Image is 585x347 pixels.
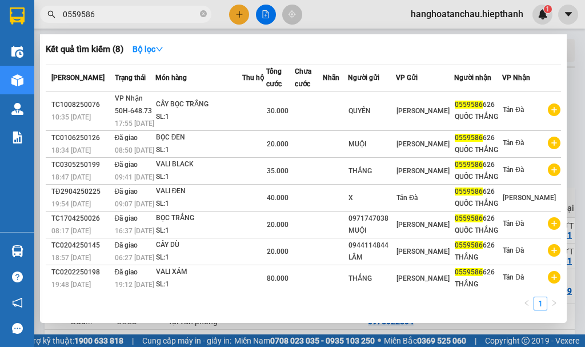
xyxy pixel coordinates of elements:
[51,266,111,278] div: TC0202250198
[502,74,530,82] span: VP Nhận
[455,214,483,222] span: 0559586
[123,40,173,58] button: Bộ lọcdown
[51,74,105,82] span: [PERSON_NAME]
[242,74,264,82] span: Thu hộ
[156,252,242,264] div: SL: 1
[548,103,560,116] span: plus-circle
[455,186,502,198] div: 626
[503,106,524,114] span: Tản Đà
[51,213,111,225] div: TC1704250026
[156,198,242,210] div: SL: 1
[51,132,111,144] div: TC0106250126
[455,144,502,156] div: QUỐC THẮNG
[200,10,207,17] span: close-circle
[548,244,560,257] span: plus-circle
[115,74,146,82] span: Trạng thái
[267,107,289,115] span: 30.000
[51,254,91,262] span: 18:57 [DATE]
[200,9,207,20] span: close-circle
[548,217,560,230] span: plus-circle
[503,246,524,254] span: Tản Đà
[348,138,395,150] div: MUỘI
[115,188,138,196] span: Đã giao
[51,227,91,235] span: 08:17 [DATE]
[266,67,282,88] span: Tổng cước
[323,74,339,82] span: Nhãn
[155,74,187,82] span: Món hàng
[51,200,91,208] span: 19:54 [DATE]
[51,99,111,111] div: TC1008250076
[267,194,289,202] span: 40.000
[51,186,111,198] div: TĐ2904250225
[12,272,23,282] span: question-circle
[51,146,91,154] span: 18:34 [DATE]
[348,213,395,225] div: 0971747038
[115,241,138,249] span: Đã giao
[11,245,23,257] img: warehouse-icon
[455,101,483,109] span: 0559586
[548,163,560,176] span: plus-circle
[46,43,123,55] h3: Kết quả tìm kiếm ( 8 )
[520,297,534,310] button: left
[455,111,502,123] div: QUỐC THẮNG
[12,323,23,334] span: message
[348,240,395,252] div: 0944114844
[348,192,395,204] div: X
[115,200,154,208] span: 09:07 [DATE]
[156,278,242,291] div: SL: 1
[455,159,502,171] div: 626
[11,46,23,58] img: warehouse-icon
[455,278,502,290] div: THẮNG
[523,300,530,306] span: left
[115,94,152,115] span: VP Nhận 50H-648.73
[520,297,534,310] li: Previous Page
[455,134,483,142] span: 0559586
[547,297,561,310] li: Next Page
[11,103,23,115] img: warehouse-icon
[503,194,556,202] span: [PERSON_NAME]
[51,173,91,181] span: 18:47 [DATE]
[455,188,483,196] span: 0559586
[12,297,23,308] span: notification
[51,159,111,171] div: TC0305250199
[548,271,560,284] span: plus-circle
[547,297,561,310] button: right
[455,225,502,237] div: QUỐC THẮNG
[455,252,502,264] div: THẮNG
[396,167,450,175] span: [PERSON_NAME]
[115,281,154,289] span: 19:12 [DATE]
[503,139,524,147] span: Tản Đà
[548,137,560,149] span: plus-circle
[155,45,163,53] span: down
[396,194,418,202] span: Tản Đà
[455,268,483,276] span: 0559586
[455,99,502,111] div: 626
[156,266,242,278] div: VALI XÁM
[115,214,138,222] span: Đã giao
[156,239,242,252] div: CÂY DÙ
[396,107,450,115] span: [PERSON_NAME]
[115,173,154,181] span: 09:41 [DATE]
[454,74,491,82] span: Người nhận
[455,198,502,210] div: QUỐC THẮNG
[115,146,154,154] span: 08:50 [DATE]
[455,161,483,169] span: 0559586
[267,274,289,282] span: 80.000
[455,240,502,252] div: 626
[348,273,395,285] div: THẮNG
[267,140,289,148] span: 20.000
[11,74,23,86] img: warehouse-icon
[396,74,418,82] span: VP Gửi
[396,248,450,256] span: [PERSON_NAME]
[551,300,558,306] span: right
[348,225,395,237] div: MUỘI
[156,225,242,237] div: SL: 1
[63,8,198,21] input: Tìm tên, số ĐT hoặc mã đơn
[156,98,242,111] div: CÂY BỌC TRẮNG
[455,171,502,183] div: QUỐC THẮNG
[47,10,55,18] span: search
[156,158,242,171] div: VALI BLACK
[503,166,524,174] span: Tản Đà
[348,105,395,117] div: QUYÊN
[455,266,502,278] div: 626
